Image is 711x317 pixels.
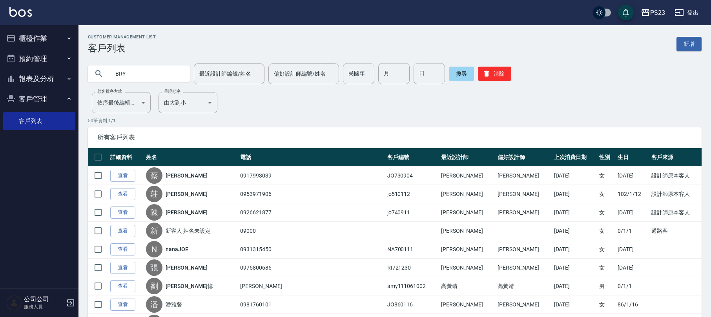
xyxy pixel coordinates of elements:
[496,295,552,314] td: [PERSON_NAME]
[110,63,184,84] input: 搜尋關鍵字
[110,188,135,200] a: 查看
[496,167,552,185] td: [PERSON_NAME]
[110,299,135,311] a: 查看
[439,240,496,259] td: [PERSON_NAME]
[238,167,385,185] td: 0917993039
[597,203,616,222] td: 女
[439,295,496,314] td: [PERSON_NAME]
[110,170,135,182] a: 查看
[552,167,598,185] td: [DATE]
[238,148,385,167] th: 電話
[166,190,207,198] a: [PERSON_NAME]
[439,148,496,167] th: 最近設計師
[597,277,616,295] td: 男
[110,225,135,237] a: 查看
[238,295,385,314] td: 0981760101
[166,227,211,235] a: 新客人 姓名未設定
[110,280,135,292] a: 查看
[144,148,238,167] th: 姓名
[552,148,598,167] th: 上次消費日期
[146,278,162,294] div: 劉
[671,5,702,20] button: 登出
[597,185,616,203] td: 女
[439,222,496,240] td: [PERSON_NAME]
[24,295,64,303] h5: 公司公司
[146,167,162,184] div: 蔡
[650,8,665,18] div: PS23
[597,295,616,314] td: 女
[146,223,162,239] div: 新
[166,264,207,272] a: [PERSON_NAME]
[88,117,702,124] p: 50 筆資料, 1 / 1
[496,259,552,277] td: [PERSON_NAME]
[439,277,496,295] td: 高黃靖
[439,259,496,277] td: [PERSON_NAME]
[597,222,616,240] td: 女
[166,208,207,216] a: [PERSON_NAME]
[3,28,75,49] button: 櫃檯作業
[478,67,511,81] button: 清除
[166,172,207,179] a: [PERSON_NAME]
[439,167,496,185] td: [PERSON_NAME]
[496,148,552,167] th: 偏好設計師
[6,295,22,311] img: Person
[552,259,598,277] td: [DATE]
[24,303,64,310] p: 服務人員
[616,295,649,314] td: 86/1/16
[616,240,649,259] td: [DATE]
[649,222,702,240] td: 過路客
[496,203,552,222] td: [PERSON_NAME]
[552,185,598,203] td: [DATE]
[92,92,151,113] div: 依序最後編輯時間
[238,240,385,259] td: 0931315450
[616,259,649,277] td: [DATE]
[385,277,439,295] td: amy111061002
[238,277,385,295] td: [PERSON_NAME]
[385,148,439,167] th: 客戶編號
[552,222,598,240] td: [DATE]
[676,37,702,51] a: 新增
[616,277,649,295] td: 0/1/1
[597,240,616,259] td: 女
[496,185,552,203] td: [PERSON_NAME]
[97,134,692,141] span: 所有客戶列表
[616,222,649,240] td: 0/1/1
[166,245,188,253] a: nanaJOE
[146,241,162,257] div: N
[597,167,616,185] td: 女
[385,167,439,185] td: JO730904
[616,203,649,222] td: [DATE]
[616,167,649,185] td: [DATE]
[449,67,474,81] button: 搜尋
[238,185,385,203] td: 0953971906
[238,203,385,222] td: 0926621877
[385,185,439,203] td: jo510112
[649,185,702,203] td: 設計師原本客人
[552,240,598,259] td: [DATE]
[166,301,182,308] a: 潘雅馨
[108,148,144,167] th: 詳細資料
[439,203,496,222] td: [PERSON_NAME]
[146,186,162,202] div: 莊
[385,259,439,277] td: RI721230
[238,222,385,240] td: 09000
[3,89,75,109] button: 客戶管理
[110,243,135,255] a: 查看
[97,89,122,94] label: 顧客排序方式
[146,259,162,276] div: 張
[649,167,702,185] td: 設計師原本客人
[3,69,75,89] button: 報表及分析
[88,34,156,40] h2: Customer Management List
[159,92,217,113] div: 由大到小
[3,112,75,130] a: 客戶列表
[238,259,385,277] td: 0975800686
[9,7,32,17] img: Logo
[649,203,702,222] td: 設計師原本客人
[385,295,439,314] td: JO860116
[110,262,135,274] a: 查看
[618,5,634,20] button: save
[552,203,598,222] td: [DATE]
[166,282,213,290] a: [PERSON_NAME]憶
[164,89,180,94] label: 呈現順序
[616,185,649,203] td: 102/1/12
